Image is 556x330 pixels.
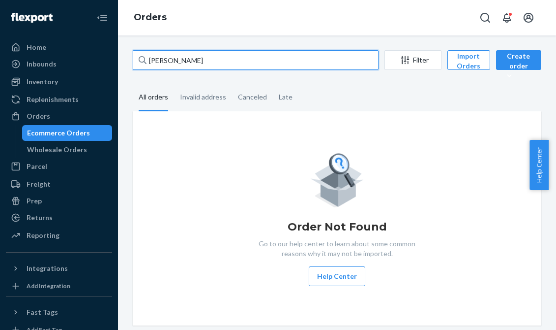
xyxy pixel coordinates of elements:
div: Replenishments [27,95,79,104]
div: Wholesale Orders [27,145,87,155]
button: Help Center [529,140,549,190]
div: Canceled [238,84,267,110]
button: Open account menu [519,8,538,28]
div: Add Integration [27,282,70,290]
div: Reporting [27,231,59,240]
div: Orders [27,111,50,121]
a: Orders [134,12,167,23]
button: Help Center [309,266,365,286]
p: Go to our help center to learn about some common reasons why it may not be imported. [251,239,423,259]
div: Inbounds [27,59,57,69]
a: Home [6,39,112,55]
a: Orders [6,108,112,124]
img: Flexport logo [11,13,53,23]
div: Freight [27,179,51,189]
span: Support [20,7,55,16]
div: Invalid address [180,84,226,110]
a: Wholesale Orders [22,142,113,158]
div: Late [279,84,293,110]
ol: breadcrumbs [126,3,175,32]
a: Freight [6,176,112,192]
a: Inbounds [6,56,112,72]
input: Search orders [133,50,379,70]
a: Reporting [6,228,112,243]
button: Create order [496,50,541,70]
div: Prep [27,196,42,206]
button: Integrations [6,261,112,276]
div: Create order [503,51,534,81]
a: Prep [6,193,112,209]
div: Ecommerce Orders [27,128,90,138]
div: Returns [27,213,53,223]
div: Parcel [27,162,47,171]
button: Filter [384,50,441,70]
button: Fast Tags [6,304,112,320]
a: Replenishments [6,92,112,107]
a: Parcel [6,159,112,174]
div: All orders [139,84,168,111]
div: Filter [385,55,441,65]
h1: Order Not Found [288,219,387,235]
div: Home [27,42,46,52]
button: Open notifications [497,8,517,28]
div: Integrations [27,264,68,273]
button: Open Search Box [475,8,495,28]
button: Import Orders [447,50,490,70]
a: Add Integration [6,280,112,292]
div: Inventory [27,77,58,87]
a: Inventory [6,74,112,90]
div: Fast Tags [27,307,58,317]
a: Returns [6,210,112,226]
a: Ecommerce Orders [22,125,113,141]
button: Close Navigation [92,8,112,28]
img: Empty list [310,151,364,207]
